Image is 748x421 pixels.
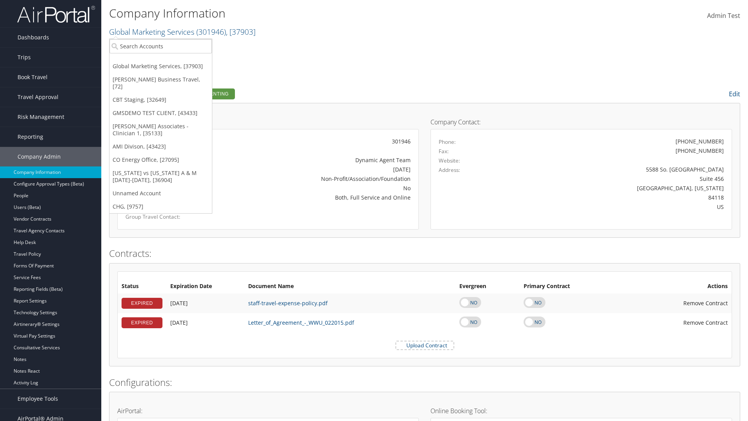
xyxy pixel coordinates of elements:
[109,153,212,166] a: CO Energy Office, [27095]
[109,87,526,100] h2: Company Profile:
[513,184,724,192] div: [GEOGRAPHIC_DATA], [US_STATE]
[196,27,226,37] span: ( 301946 )
[513,175,724,183] div: Suite 456
[18,147,61,166] span: Company Admin
[109,60,212,73] a: Global Marketing Services, [37903]
[224,165,411,173] div: [DATE]
[676,295,683,311] i: Remove Contract
[109,200,212,213] a: CHG, [9757]
[18,87,58,107] span: Travel Approval
[170,319,240,326] div: Add/Edit Date
[430,119,732,125] h4: Company Contact:
[170,319,188,326] span: [DATE]
[170,300,240,307] div: Add/Edit Date
[18,389,58,409] span: Employee Tools
[707,11,740,20] span: Admin Test
[18,67,48,87] span: Book Travel
[707,4,740,28] a: Admin Test
[109,376,740,389] h2: Configurations:
[18,127,43,147] span: Reporting
[118,279,166,294] th: Status
[224,184,411,192] div: No
[676,147,724,155] div: [PHONE_NUMBER]
[430,408,732,414] h4: Online Booking Tool:
[109,247,740,260] h2: Contracts:
[18,28,49,47] span: Dashboards
[676,315,683,330] i: Remove Contract
[683,299,728,307] span: Remove Contract
[439,157,460,165] label: Website:
[226,27,256,37] span: , [ 37903 ]
[620,279,732,294] th: Actions
[439,166,460,174] label: Address:
[248,319,354,326] a: Letter_of_Agreement_-_WWU_022015.pdf
[455,279,520,294] th: Evergreen
[109,120,212,140] a: [PERSON_NAME] Associates - Clinician 1, [35133]
[224,175,411,183] div: Non-Profit/Association/Foundation
[439,138,456,146] label: Phone:
[109,39,212,53] input: Search Accounts
[17,5,95,23] img: airportal-logo.png
[109,27,256,37] a: Global Marketing Services
[109,5,530,21] h1: Company Information
[520,279,620,294] th: Primary Contract
[224,156,411,164] div: Dynamic Agent Team
[122,317,162,328] div: EXPIRED
[513,165,724,173] div: 5588 So. [GEOGRAPHIC_DATA]
[244,279,455,294] th: Document Name
[117,408,419,414] h4: AirPortal:
[683,319,728,326] span: Remove Contract
[122,298,162,309] div: EXPIRED
[109,73,212,93] a: [PERSON_NAME] Business Travel, [72]
[109,140,212,153] a: AMI Divison, [43423]
[18,107,64,127] span: Risk Management
[166,279,244,294] th: Expiration Date
[170,299,188,307] span: [DATE]
[224,193,411,202] div: Both, Full Service and Online
[248,299,328,307] a: staff-travel-expense-policy.pdf
[439,147,449,155] label: Fax:
[109,187,212,200] a: Unnamed Account
[729,90,740,98] a: Edit
[109,106,212,120] a: GMSDEMO TEST CLIENT, [43433]
[125,213,213,221] label: Group Travel Contact:
[513,193,724,202] div: 84118
[676,137,724,145] div: [PHONE_NUMBER]
[513,203,724,211] div: US
[109,93,212,106] a: CBT Staging, [32649]
[109,166,212,187] a: [US_STATE] vs [US_STATE] A & M [DATE]-[DATE], [36904]
[117,119,419,125] h4: Account Details:
[224,137,411,145] div: 301946
[396,341,453,349] label: Upload Contract
[18,48,31,67] span: Trips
